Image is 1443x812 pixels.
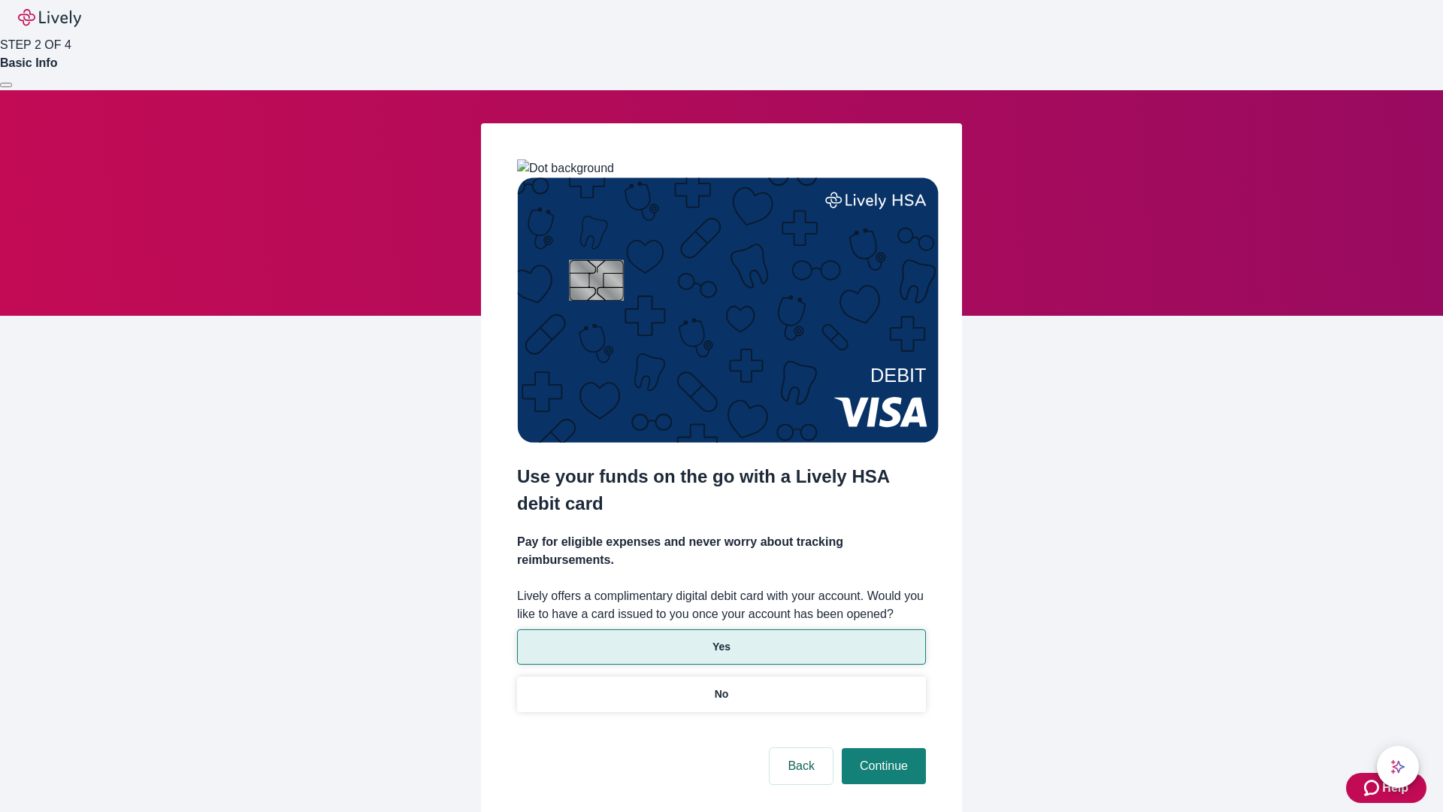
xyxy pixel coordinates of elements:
[1377,746,1419,788] button: chat
[842,748,926,784] button: Continue
[1390,759,1405,774] svg: Lively AI Assistant
[517,629,926,665] button: Yes
[517,587,926,623] label: Lively offers a complimentary digital debit card with your account. Would you like to have a card...
[1364,779,1382,797] svg: Zendesk support icon
[770,748,833,784] button: Back
[517,533,926,569] h4: Pay for eligible expenses and never worry about tracking reimbursements.
[715,686,729,702] p: No
[1382,779,1408,797] span: Help
[517,677,926,712] button: No
[18,9,81,27] img: Lively
[1346,773,1426,803] button: Zendesk support iconHelp
[517,177,939,443] img: Debit card
[517,463,926,517] h2: Use your funds on the go with a Lively HSA debit card
[517,159,614,177] img: Dot background
[712,639,731,655] p: Yes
